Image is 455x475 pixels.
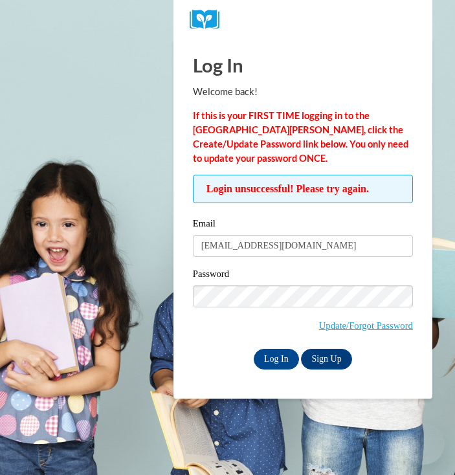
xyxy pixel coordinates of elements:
input: Log In [254,349,299,370]
strong: If this is your FIRST TIME logging in to the [GEOGRAPHIC_DATA][PERSON_NAME], click the Create/Upd... [193,110,408,164]
span: Login unsuccessful! Please try again. [193,175,413,203]
a: Update/Forgot Password [319,320,413,331]
p: Welcome back! [193,85,413,99]
h1: Log In [193,52,413,78]
iframe: Button to launch messaging window [403,423,445,465]
label: Email [193,219,413,232]
a: COX Campus [190,10,416,30]
label: Password [193,269,413,282]
img: Logo brand [190,10,228,30]
a: Sign Up [301,349,351,370]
